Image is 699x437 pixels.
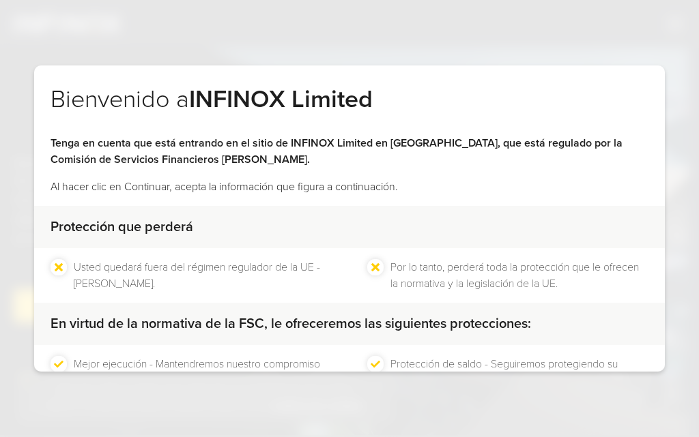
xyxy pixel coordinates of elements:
strong: Tenga en cuenta que está entrando en el sitio de INFINOX Limited en [GEOGRAPHIC_DATA], que está r... [51,136,623,166]
li: Mejor ejecución - Mantendremos nuestro compromiso de actuar de forma honesta, justa y en el mejor... [74,356,332,421]
strong: En virtud de la normativa de la FSC, le ofreceremos las siguientes protecciones: [51,316,531,332]
p: Al hacer clic en Continuar, acepta la información que figura a continuación. [51,179,648,195]
h2: Bienvenido a [51,85,648,135]
li: Por lo tanto, perderá toda la protección que le ofrecen la normativa y la legislación de la UE. [390,259,648,292]
strong: INFINOX Limited [189,85,373,114]
li: Usted quedará fuera del régimen regulador de la UE - [PERSON_NAME]. [74,259,332,292]
li: Protección de saldo - Seguiremos protegiendo su cuenta contra un saldo negativo. [390,356,648,421]
strong: Protección que perderá [51,219,193,235]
